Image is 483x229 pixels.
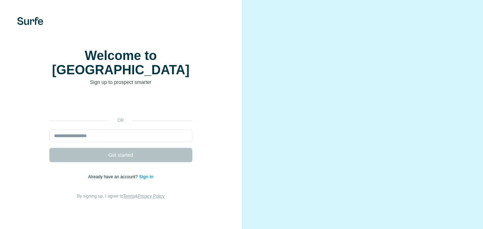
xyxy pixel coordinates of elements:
a: Sign in [139,174,153,179]
img: Surfe's logo [17,17,43,25]
span: Already have an account? [88,174,139,179]
h1: Welcome to [GEOGRAPHIC_DATA] [49,49,192,77]
a: Privacy Policy [138,194,164,199]
p: Sign up to prospect smarter [49,79,192,86]
a: Terms [123,194,135,199]
p: or [109,117,132,124]
span: By signing up, I agree to & [77,194,164,199]
iframe: Sign in with Google Button [46,96,196,112]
